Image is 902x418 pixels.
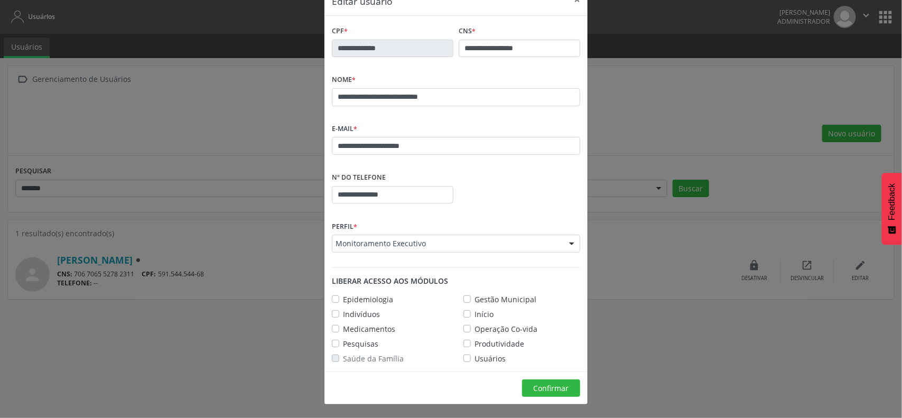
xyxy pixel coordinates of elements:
[343,309,380,320] label: Indivíduos
[343,353,404,364] label: Saúde da Família
[887,183,897,220] span: Feedback
[343,323,395,335] label: Medicamentos
[332,72,356,88] label: Nome
[332,23,348,40] label: CPF
[459,23,476,40] label: CNS
[343,294,393,305] label: Epidemiologia
[336,238,559,249] span: Monitoramento Executivo
[332,170,386,186] label: Nº do Telefone
[475,338,524,349] label: Produtividade
[332,275,580,286] div: Liberar acesso aos módulos
[522,379,580,397] button: Confirmar
[332,121,357,137] label: E-mail
[475,294,536,305] label: Gestão Municipal
[475,309,494,320] label: Início
[475,323,537,335] label: Operação Co-vida
[882,173,902,245] button: Feedback - Mostrar pesquisa
[343,338,378,349] label: Pesquisas
[332,218,357,235] label: Perfil
[534,383,569,393] span: Confirmar
[475,353,506,364] label: Usuários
